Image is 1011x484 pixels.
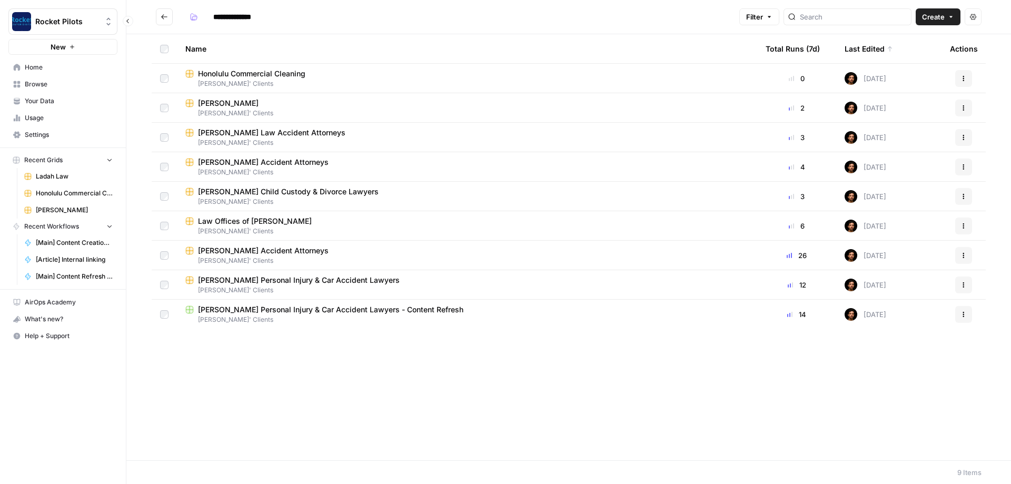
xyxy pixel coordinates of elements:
span: AirOps Academy [25,298,113,307]
div: Total Runs (7d) [766,34,820,63]
div: 9 Items [957,467,982,478]
button: New [8,39,117,55]
img: wt756mygx0n7rybn42vblmh42phm [845,220,857,232]
span: [PERSON_NAME]' Clients [185,138,749,147]
span: [PERSON_NAME] Personal Injury & Car Accident Lawyers [198,275,400,285]
a: Usage [8,110,117,126]
a: Honolulu Commercial Cleaning [19,185,117,202]
span: [Article] Internal linking [36,255,113,264]
a: [PERSON_NAME] Personal Injury & Car Accident Lawyers - Content Refresh[PERSON_NAME]' Clients [185,304,749,324]
div: 26 [766,250,828,261]
span: Rocket Pilots [35,16,99,27]
span: Honolulu Commercial Cleaning [36,189,113,198]
span: [PERSON_NAME]' Clients [185,108,749,118]
span: Usage [25,113,113,123]
button: Filter [739,8,779,25]
a: [Main] Content Refresh Article [19,268,117,285]
div: Name [185,34,749,63]
span: [PERSON_NAME]' Clients [185,167,749,177]
a: Ladah Law [19,168,117,185]
span: Filter [746,12,763,22]
span: Ladah Law [36,172,113,181]
button: What's new? [8,311,117,328]
a: [PERSON_NAME] Child Custody & Divorce Lawyers[PERSON_NAME]' Clients [185,186,749,206]
span: [PERSON_NAME] Accident Attorneys [198,245,329,256]
div: [DATE] [845,249,886,262]
img: Rocket Pilots Logo [12,12,31,31]
div: [DATE] [845,161,886,173]
img: wt756mygx0n7rybn42vblmh42phm [845,308,857,321]
img: wt756mygx0n7rybn42vblmh42phm [845,102,857,114]
div: [DATE] [845,131,886,144]
span: Recent Workflows [24,222,79,231]
span: Law Offices of [PERSON_NAME] [198,216,312,226]
a: AirOps Academy [8,294,117,311]
button: Recent Grids [8,152,117,168]
img: wt756mygx0n7rybn42vblmh42phm [845,249,857,262]
a: [Main] Content Creation Brief [19,234,117,251]
span: Recent Grids [24,155,63,165]
div: Actions [950,34,978,63]
button: Workspace: Rocket Pilots [8,8,117,35]
span: [PERSON_NAME]' Clients [185,256,749,265]
span: [PERSON_NAME] Personal Injury & Car Accident Lawyers - Content Refresh [198,304,463,315]
span: [PERSON_NAME]' Clients [185,197,749,206]
a: [PERSON_NAME] Accident Attorneys[PERSON_NAME]' Clients [185,157,749,177]
span: [PERSON_NAME] [198,98,259,108]
div: 14 [766,309,828,320]
a: [PERSON_NAME][PERSON_NAME]' Clients [185,98,749,118]
button: Go back [156,8,173,25]
img: wt756mygx0n7rybn42vblmh42phm [845,72,857,85]
span: [PERSON_NAME] Child Custody & Divorce Lawyers [198,186,379,197]
a: [PERSON_NAME] Accident Attorneys[PERSON_NAME]' Clients [185,245,749,265]
span: [PERSON_NAME]' Clients [185,285,749,295]
div: [DATE] [845,190,886,203]
div: [DATE] [845,220,886,232]
img: wt756mygx0n7rybn42vblmh42phm [845,131,857,144]
span: Browse [25,80,113,89]
input: Search [800,12,907,22]
div: 2 [766,103,828,113]
a: Browse [8,76,117,93]
span: Settings [25,130,113,140]
img: wt756mygx0n7rybn42vblmh42phm [845,190,857,203]
div: 12 [766,280,828,290]
span: Home [25,63,113,72]
div: 3 [766,132,828,143]
span: Help + Support [25,331,113,341]
div: [DATE] [845,308,886,321]
button: Create [916,8,960,25]
button: Recent Workflows [8,219,117,234]
a: [Article] Internal linking [19,251,117,268]
a: Settings [8,126,117,143]
img: wt756mygx0n7rybn42vblmh42phm [845,279,857,291]
div: 3 [766,191,828,202]
img: wt756mygx0n7rybn42vblmh42phm [845,161,857,173]
span: [Main] Content Refresh Article [36,272,113,281]
span: [PERSON_NAME] Accident Attorneys [198,157,329,167]
div: [DATE] [845,279,886,291]
span: Create [922,12,945,22]
div: 6 [766,221,828,231]
div: What's new? [9,311,117,327]
div: Last Edited [845,34,893,63]
div: 4 [766,162,828,172]
span: [PERSON_NAME]' Clients [185,79,749,88]
a: [PERSON_NAME] [19,202,117,219]
span: [Main] Content Creation Brief [36,238,113,248]
a: Law Offices of [PERSON_NAME][PERSON_NAME]' Clients [185,216,749,236]
a: [PERSON_NAME] Personal Injury & Car Accident Lawyers[PERSON_NAME]' Clients [185,275,749,295]
a: Honolulu Commercial Cleaning[PERSON_NAME]' Clients [185,68,749,88]
span: Honolulu Commercial Cleaning [198,68,305,79]
span: Your Data [25,96,113,106]
div: [DATE] [845,72,886,85]
span: [PERSON_NAME]' Clients [185,226,749,236]
button: Help + Support [8,328,117,344]
span: [PERSON_NAME] Law Accident Attorneys [198,127,345,138]
span: New [51,42,66,52]
a: Home [8,59,117,76]
div: [DATE] [845,102,886,114]
a: [PERSON_NAME] Law Accident Attorneys[PERSON_NAME]' Clients [185,127,749,147]
span: [PERSON_NAME] [36,205,113,215]
span: [PERSON_NAME]' Clients [185,315,749,324]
